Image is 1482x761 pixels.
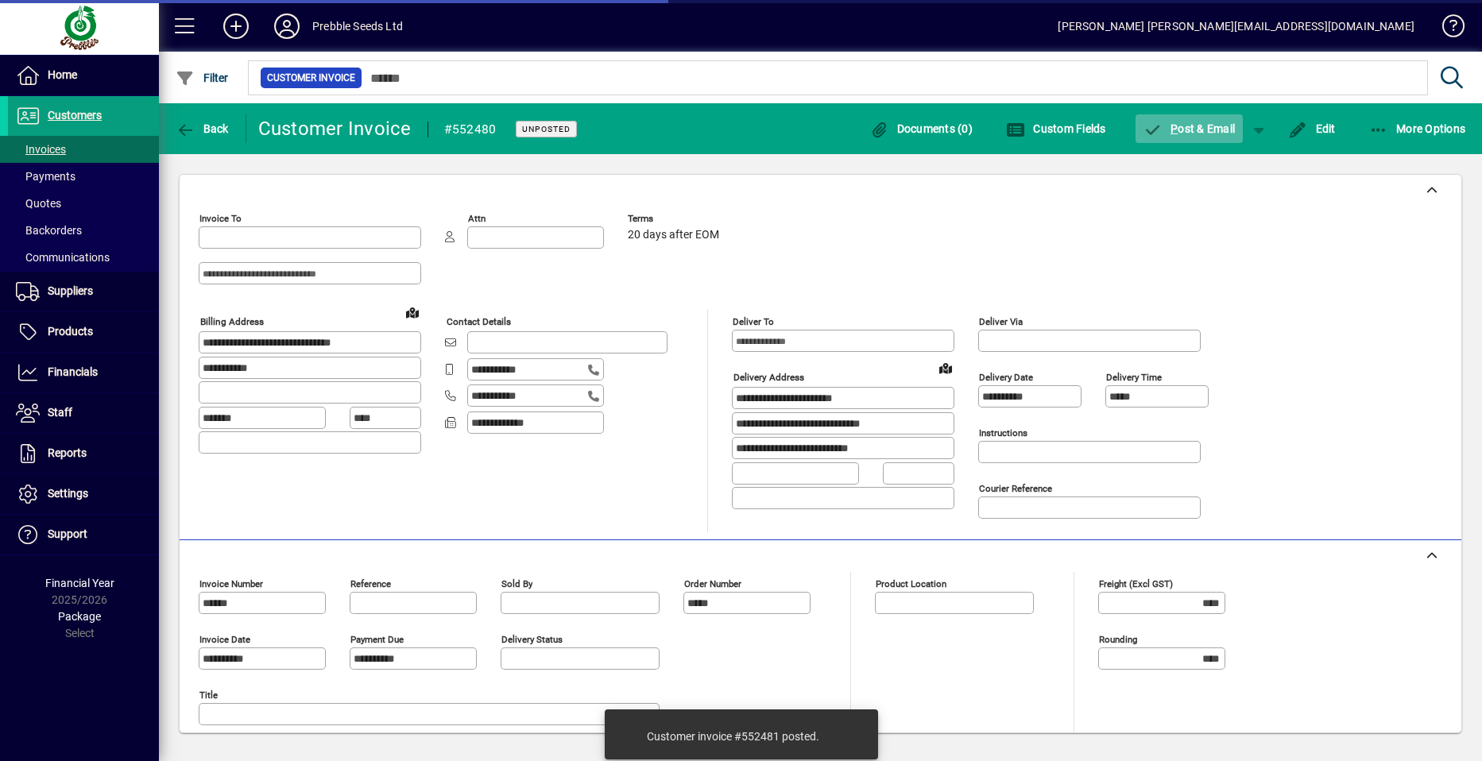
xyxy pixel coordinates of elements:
[176,122,229,135] span: Back
[876,578,946,589] mat-label: Product location
[8,217,159,244] a: Backorders
[16,143,66,156] span: Invoices
[1099,578,1173,589] mat-label: Freight (excl GST)
[444,117,497,142] div: #552480
[1143,122,1236,135] span: ost & Email
[8,136,159,163] a: Invoices
[199,213,242,224] mat-label: Invoice To
[1430,3,1462,55] a: Knowledge Base
[8,244,159,271] a: Communications
[211,12,261,41] button: Add
[267,70,355,86] span: Customer Invoice
[1106,372,1162,383] mat-label: Delivery time
[312,14,403,39] div: Prebble Seeds Ltd
[8,272,159,311] a: Suppliers
[258,116,412,141] div: Customer Invoice
[48,487,88,500] span: Settings
[869,122,973,135] span: Documents (0)
[8,312,159,352] a: Products
[522,124,571,134] span: Unposted
[16,251,110,264] span: Communications
[628,214,723,224] span: Terms
[1365,114,1470,143] button: More Options
[172,114,233,143] button: Back
[865,114,977,143] button: Documents (0)
[1171,122,1178,135] span: P
[501,578,532,589] mat-label: Sold by
[8,353,159,392] a: Financials
[501,634,563,645] mat-label: Delivery status
[8,515,159,554] a: Support
[1369,122,1466,135] span: More Options
[647,728,819,744] div: Customer invoice #552481 posted.
[8,393,159,433] a: Staff
[8,434,159,473] a: Reports
[199,578,263,589] mat-label: Invoice number
[8,56,159,95] a: Home
[1136,114,1244,143] button: Post & Email
[199,690,218,701] mat-label: Title
[933,355,958,380] a: View on map
[468,213,486,224] mat-label: Attn
[8,163,159,190] a: Payments
[48,325,93,338] span: Products
[176,71,229,84] span: Filter
[1002,114,1110,143] button: Custom Fields
[1099,634,1137,645] mat-label: Rounding
[48,109,102,122] span: Customers
[350,634,404,645] mat-label: Payment due
[979,483,1052,494] mat-label: Courier Reference
[261,12,312,41] button: Profile
[979,427,1027,438] mat-label: Instructions
[48,406,72,419] span: Staff
[16,224,82,237] span: Backorders
[350,578,391,589] mat-label: Reference
[48,446,87,459] span: Reports
[1058,14,1414,39] div: [PERSON_NAME] [PERSON_NAME][EMAIL_ADDRESS][DOMAIN_NAME]
[979,316,1023,327] mat-label: Deliver via
[733,316,774,327] mat-label: Deliver To
[400,299,425,325] a: View on map
[48,68,77,81] span: Home
[1284,114,1340,143] button: Edit
[1288,122,1336,135] span: Edit
[1006,122,1106,135] span: Custom Fields
[628,229,719,241] span: 20 days after EOM
[8,190,159,217] a: Quotes
[58,610,101,623] span: Package
[16,197,61,210] span: Quotes
[172,64,233,92] button: Filter
[684,578,741,589] mat-label: Order number
[48,527,87,540] span: Support
[8,474,159,514] a: Settings
[199,634,250,645] mat-label: Invoice date
[48,284,93,297] span: Suppliers
[16,170,75,183] span: Payments
[159,114,246,143] app-page-header-button: Back
[45,577,114,589] span: Financial Year
[48,365,98,378] span: Financials
[979,372,1033,383] mat-label: Delivery date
